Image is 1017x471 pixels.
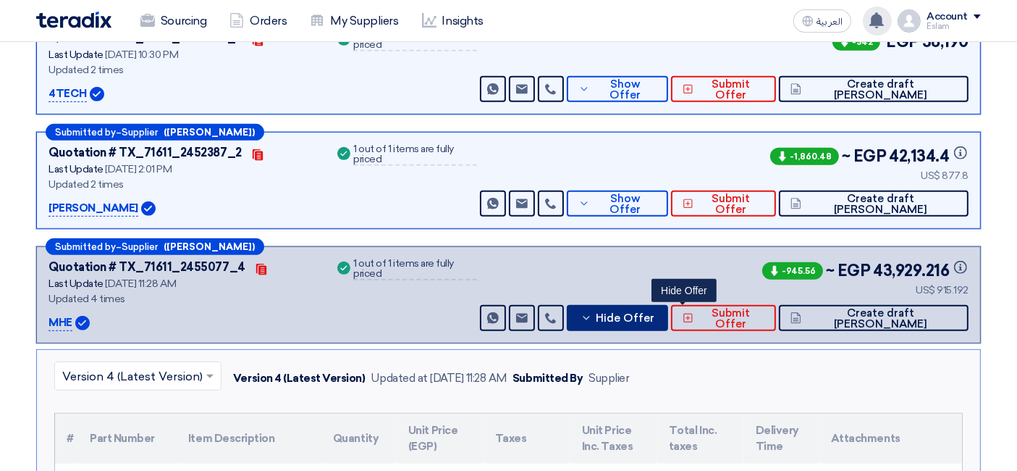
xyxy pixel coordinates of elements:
[826,259,835,283] span: ~
[233,370,366,387] div: Version 4 (Latest Version)
[927,11,968,23] div: Account
[218,5,298,37] a: Orders
[164,242,255,251] b: ([PERSON_NAME])
[46,124,264,141] div: –
[898,9,921,33] img: profile_test.png
[927,22,981,30] div: Eslam
[48,291,317,307] div: Updated 4 times
[805,193,957,215] span: Create draft [PERSON_NAME]
[129,5,218,37] a: Sourcing
[48,177,317,192] div: Updated 2 times
[48,259,245,276] div: Quotation # TX_71611_2455077_4
[657,414,744,464] th: Total Inc. taxes
[779,191,969,217] button: Create draft [PERSON_NAME]
[793,9,851,33] button: العربية
[805,79,957,101] span: Create draft [PERSON_NAME]
[671,191,776,217] button: Submit Offer
[697,308,764,330] span: Submit Offer
[321,414,397,464] th: Quantity
[55,128,116,137] span: Submitted by
[484,414,570,464] th: Taxes
[762,262,823,280] span: -945.56
[371,370,507,387] div: Updated at [DATE] 11:28 AM
[141,201,156,216] img: Verified Account
[759,283,969,298] div: US$ 915.192
[353,144,476,166] div: 1 out of 1 items are fully priced
[48,144,242,162] div: Quotation # TX_71611_2452387_2
[779,76,969,102] button: Create draft [PERSON_NAME]
[570,414,657,464] th: Unit Price Inc. Taxes
[567,76,668,102] button: Show Offer
[697,193,764,215] span: Submit Offer
[873,259,969,283] span: 43,929.216
[853,144,887,168] span: EGP
[567,191,668,217] button: Show Offer
[55,242,116,251] span: Submitted by
[770,148,839,165] span: -1,860.48
[889,144,969,168] span: 42,134.4
[48,86,87,103] p: 4TECH
[842,144,851,168] span: ~
[671,76,776,102] button: Submit Offer
[767,168,969,183] div: US$ 877.8
[837,259,871,283] span: EGP
[122,128,158,137] span: Supplier
[48,49,104,61] span: Last Update
[512,370,583,387] div: Submitted By
[122,242,158,251] span: Supplier
[48,62,317,78] div: Updated 2 times
[48,200,138,217] p: [PERSON_NAME]
[651,279,717,302] div: Hide Offer
[588,370,629,387] div: Supplier
[36,12,111,28] img: Teradix logo
[177,414,321,464] th: Item Description
[594,79,657,101] span: Show Offer
[353,259,476,280] div: 1 out of 1 items are fully priced
[48,163,104,175] span: Last Update
[48,314,72,332] p: MHE
[298,5,410,37] a: My Suppliers
[164,128,255,137] b: ([PERSON_NAME])
[779,305,969,331] button: Create draft [PERSON_NAME]
[105,49,178,61] span: [DATE] 10:30 PM
[55,414,78,464] th: #
[105,278,176,290] span: [DATE] 11:28 AM
[816,17,843,27] span: العربية
[805,308,957,330] span: Create draft [PERSON_NAME]
[594,193,657,215] span: Show Offer
[48,278,104,290] span: Last Update
[567,305,668,331] button: Hide Offer
[78,414,177,464] th: Part Number
[90,87,104,101] img: Verified Account
[75,316,90,330] img: Verified Account
[397,414,484,464] th: Unit Price (EGP)
[410,5,495,37] a: Insights
[819,414,962,464] th: Attachments
[46,238,264,255] div: –
[671,305,776,331] button: Submit Offer
[105,163,172,175] span: [DATE] 2:01 PM
[596,313,654,324] span: Hide Offer
[697,79,764,101] span: Submit Offer
[744,414,819,464] th: Delivery Time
